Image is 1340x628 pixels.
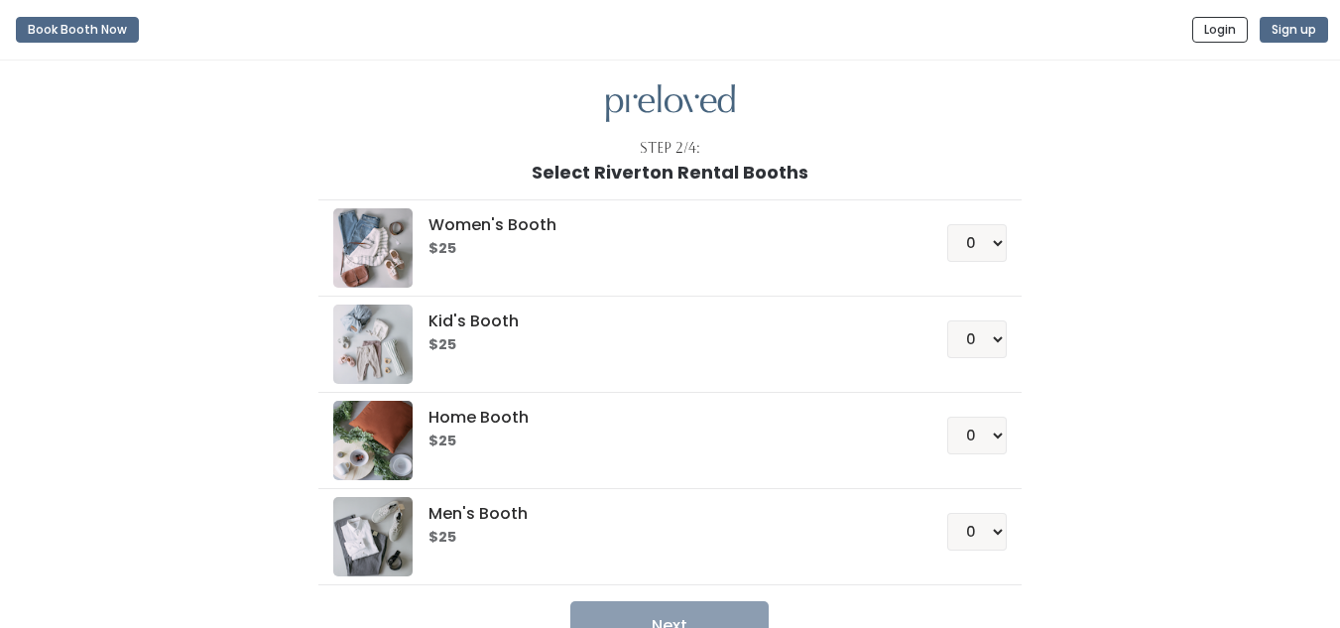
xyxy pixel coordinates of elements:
a: Book Booth Now [16,8,139,52]
h6: $25 [428,434,900,449]
img: preloved logo [333,401,413,480]
button: Sign up [1260,17,1328,43]
button: Login [1192,17,1248,43]
h6: $25 [428,530,900,546]
h5: Kid's Booth [428,313,900,330]
h5: Women's Booth [428,216,900,234]
img: preloved logo [333,208,413,288]
button: Book Booth Now [16,17,139,43]
img: preloved logo [606,84,735,123]
img: preloved logo [333,497,413,576]
h5: Men's Booth [428,505,900,523]
div: Step 2/4: [640,138,700,159]
h1: Select Riverton Rental Booths [532,163,808,183]
img: preloved logo [333,305,413,384]
h6: $25 [428,241,900,257]
h6: $25 [428,337,900,353]
h5: Home Booth [428,409,900,427]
